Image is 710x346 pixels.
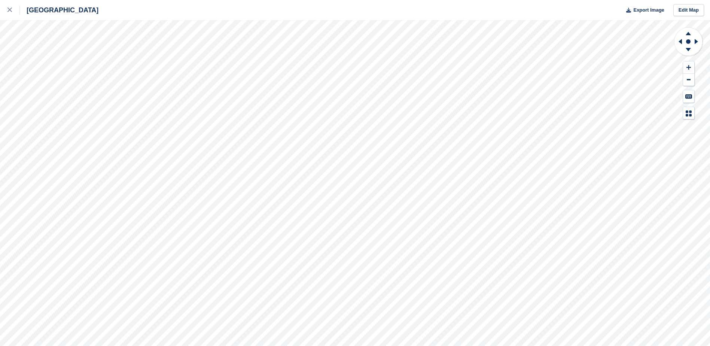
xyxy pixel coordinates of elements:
button: Export Image [622,4,664,16]
button: Zoom In [683,61,694,74]
button: Keyboard Shortcuts [683,90,694,103]
button: Map Legend [683,107,694,119]
a: Edit Map [673,4,704,16]
div: [GEOGRAPHIC_DATA] [20,6,98,15]
button: Zoom Out [683,74,694,86]
span: Export Image [633,6,664,14]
